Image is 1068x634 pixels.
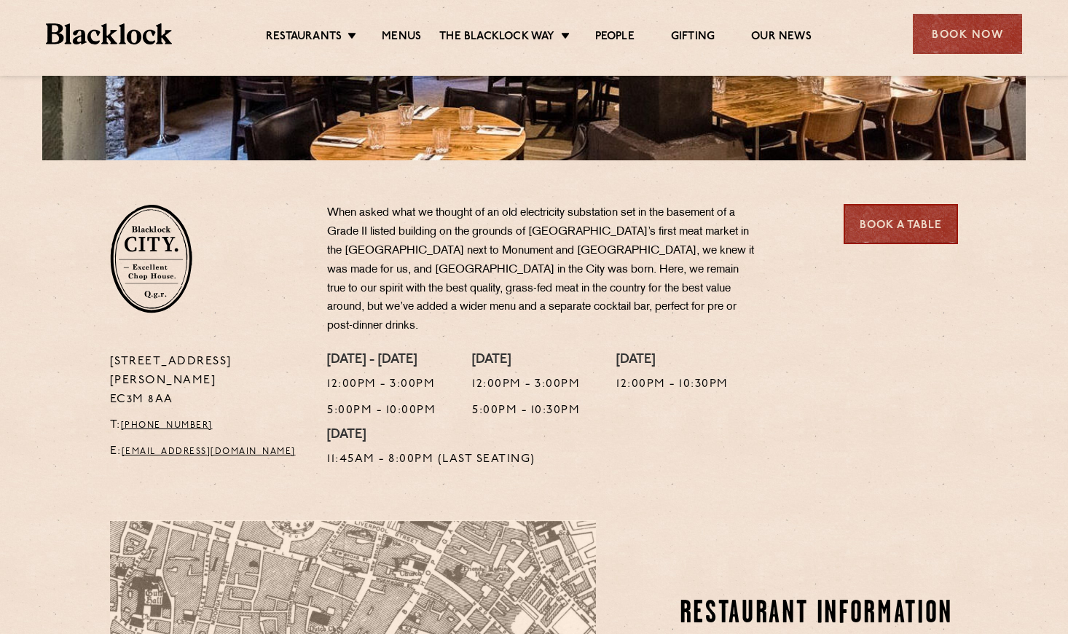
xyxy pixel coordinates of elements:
div: Book Now [913,14,1022,54]
p: When asked what we thought of an old electricity substation set in the basement of a Grade II lis... [327,204,757,336]
img: BL_Textured_Logo-footer-cropped.svg [46,23,172,44]
a: Book a Table [844,204,958,244]
p: 11:45am - 8:00pm (Last Seating) [327,450,535,469]
h4: [DATE] [327,428,535,444]
h4: [DATE] - [DATE] [327,353,436,369]
a: Our News [751,30,812,46]
a: [PHONE_NUMBER] [121,421,213,430]
p: 12:00pm - 3:00pm [472,375,580,394]
p: 5:00pm - 10:30pm [472,402,580,420]
p: [STREET_ADDRESS][PERSON_NAME] EC3M 8AA [110,353,306,410]
img: City-stamp-default.svg [110,204,192,313]
a: Menus [382,30,421,46]
p: E: [110,442,306,461]
a: The Blacklock Way [439,30,554,46]
a: [EMAIL_ADDRESS][DOMAIN_NAME] [122,447,296,456]
p: 12:00pm - 10:30pm [616,375,729,394]
h4: [DATE] [472,353,580,369]
p: 5:00pm - 10:00pm [327,402,436,420]
a: Gifting [671,30,715,46]
h4: [DATE] [616,353,729,369]
p: T: [110,416,306,435]
h2: Restaurant Information [680,596,959,633]
a: Restaurants [266,30,342,46]
a: People [595,30,635,46]
p: 12:00pm - 3:00pm [327,375,436,394]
